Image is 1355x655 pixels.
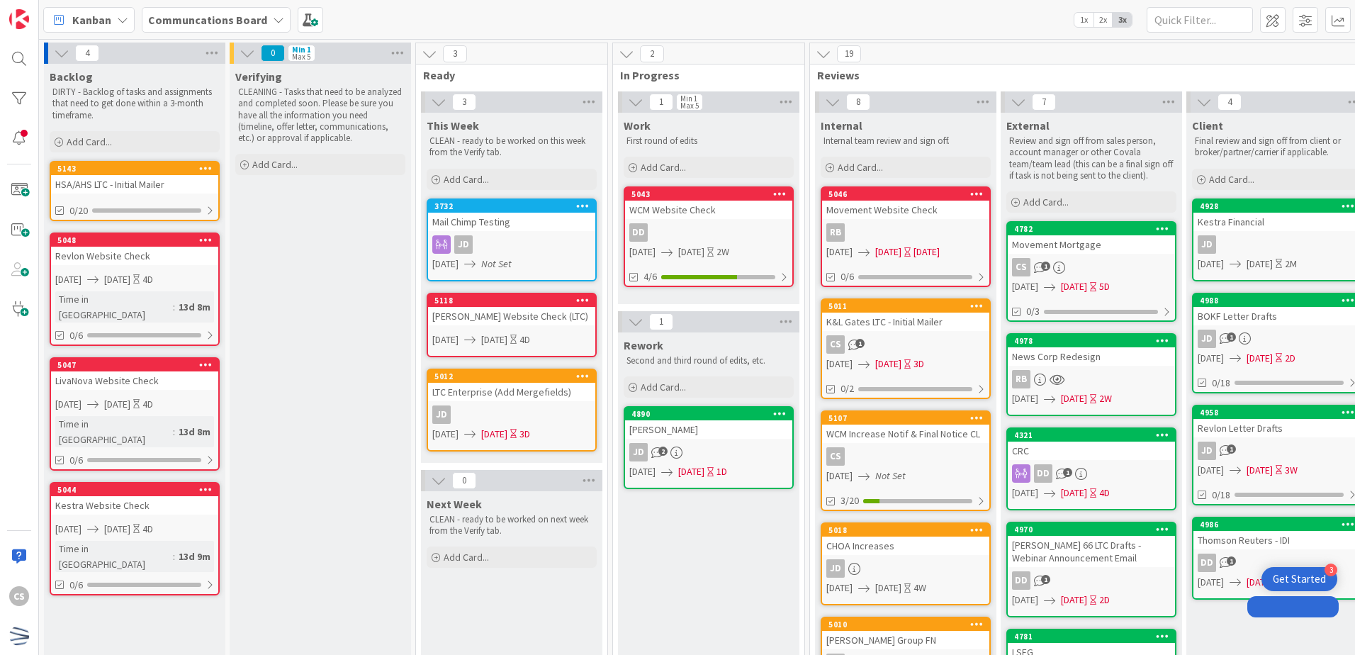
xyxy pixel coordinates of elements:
[640,45,664,62] span: 2
[1008,335,1175,347] div: 4978
[1006,221,1176,322] a: 4782Movement MortgageCS[DATE][DATE]5D0/3
[822,335,989,354] div: CS
[428,370,595,383] div: 5012
[826,357,853,371] span: [DATE]
[1012,370,1030,388] div: RB
[428,213,595,231] div: Mail Chimp Testing
[822,313,989,331] div: K&L Gates LTC - Initial Mailer
[1099,391,1112,406] div: 2W
[1032,94,1056,111] span: 7
[821,298,991,399] a: 5011K&L Gates LTC - Initial MailerCS[DATE][DATE]3D0/2
[51,359,218,390] div: 5047LivaNova Website Check
[826,447,845,466] div: CS
[828,413,989,423] div: 5107
[1012,571,1030,590] div: DD
[822,188,989,201] div: 5046
[1261,567,1337,591] div: Open Get Started checklist, remaining modules: 3
[75,45,99,62] span: 4
[821,118,862,133] span: Internal
[822,537,989,555] div: CHOA Increases
[519,332,530,347] div: 4D
[52,86,217,121] p: DIRTY - Backlog of tasks and assignments that need to get done within a 3-month timeframe.
[1012,486,1038,500] span: [DATE]
[840,493,859,508] span: 3/20
[913,581,926,595] div: 4W
[1008,370,1175,388] div: RB
[427,369,597,452] a: 5012LTC Enterprise (Add Mergefields)JD[DATE][DATE]3D
[838,161,883,174] span: Add Card...
[292,46,311,53] div: Min 1
[1247,351,1273,366] span: [DATE]
[9,9,29,29] img: Visit kanbanzone.com
[649,313,673,330] span: 1
[432,427,459,442] span: [DATE]
[9,626,29,646] img: avatar
[443,45,467,62] span: 3
[1198,554,1216,572] div: DD
[1247,575,1273,590] span: [DATE]
[631,409,792,419] div: 4890
[57,235,218,245] div: 5048
[1014,224,1175,234] div: 4782
[680,102,699,109] div: Max 5
[427,118,479,133] span: This Week
[428,294,595,307] div: 5118
[821,186,991,287] a: 5046Movement Website CheckRB[DATE][DATE][DATE]0/6
[1074,13,1093,27] span: 1x
[821,522,991,605] a: 5018CHOA IncreasesJD[DATE][DATE]4W
[51,483,218,515] div: 5044Kestra Website Check
[629,223,648,242] div: DD
[1227,444,1236,454] span: 1
[822,223,989,242] div: RB
[57,485,218,495] div: 5044
[826,335,845,354] div: CS
[55,522,81,537] span: [DATE]
[641,161,686,174] span: Add Card...
[175,299,214,315] div: 13d 8m
[444,173,489,186] span: Add Card...
[822,412,989,443] div: 5107WCM Increase Notif & Final Notice CL
[428,200,595,213] div: 3732
[1008,258,1175,276] div: CS
[821,410,991,511] a: 5107WCM Increase Notif & Final Notice CLCS[DATE]Not Set3/20
[9,586,29,606] div: CS
[1198,351,1224,366] span: [DATE]
[1026,304,1040,319] span: 0/3
[1198,463,1224,478] span: [DATE]
[1009,135,1174,181] p: Review and sign off from sales person, account manager or other Covala team/team lead (this can b...
[1247,257,1273,271] span: [DATE]
[428,383,595,401] div: LTC Enterprise (Add Mergefields)
[624,338,663,352] span: Rework
[1198,330,1216,348] div: JD
[481,257,512,270] i: Not Set
[624,118,651,133] span: Work
[69,328,83,343] span: 0/6
[631,189,792,199] div: 5043
[837,45,861,62] span: 19
[840,269,854,284] span: 0/6
[1212,376,1230,391] span: 0/18
[629,464,656,479] span: [DATE]
[624,406,794,489] a: 4890[PERSON_NAME]JD[DATE][DATE]1D
[1198,442,1216,460] div: JD
[643,269,657,284] span: 4/6
[104,272,130,287] span: [DATE]
[625,201,792,219] div: WCM Website Check
[1008,536,1175,567] div: [PERSON_NAME] 66 LTC Drafts - Webinar Announcement Email
[658,447,668,456] span: 2
[624,186,794,287] a: 5043WCM Website CheckDD[DATE][DATE]2W4/6
[625,223,792,242] div: DD
[69,453,83,468] span: 0/6
[428,307,595,325] div: [PERSON_NAME] Website Check (LTC)
[1198,235,1216,254] div: JD
[913,357,924,371] div: 3D
[1023,196,1069,208] span: Add Card...
[1012,258,1030,276] div: CS
[625,408,792,439] div: 4890[PERSON_NAME]
[1325,564,1337,576] div: 3
[680,95,697,102] div: Min 1
[1099,486,1110,500] div: 4D
[69,203,88,218] span: 0/20
[57,360,218,370] div: 5047
[1008,235,1175,254] div: Movement Mortgage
